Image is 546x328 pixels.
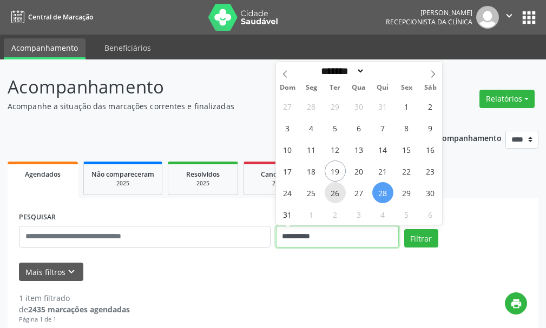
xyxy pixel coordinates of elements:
[396,117,417,138] span: Agosto 8, 2025
[8,8,93,26] a: Central de Marcação
[348,139,370,160] span: Agosto 13, 2025
[386,17,472,26] span: Recepcionista da clínica
[91,170,154,179] span: Não compareceram
[28,304,130,314] strong: 2435 marcações agendadas
[372,204,393,225] span: Setembro 4, 2025
[510,298,522,310] i: print
[325,96,346,117] span: Julho 29, 2025
[301,204,322,225] span: Setembro 1, 2025
[325,139,346,160] span: Agosto 12, 2025
[420,160,441,182] span: Agosto 23, 2025
[277,139,298,160] span: Agosto 10, 2025
[277,160,298,182] span: Agosto 17, 2025
[371,84,394,91] span: Qui
[4,38,85,59] a: Acompanhamento
[276,84,300,91] span: Dom
[420,96,441,117] span: Agosto 2, 2025
[372,182,393,203] span: Agosto 28, 2025
[396,96,417,117] span: Agosto 1, 2025
[277,182,298,203] span: Agosto 24, 2025
[420,204,441,225] span: Setembro 6, 2025
[348,204,370,225] span: Setembro 3, 2025
[277,96,298,117] span: Julho 27, 2025
[396,182,417,203] span: Agosto 29, 2025
[186,170,220,179] span: Resolvidos
[420,117,441,138] span: Agosto 9, 2025
[176,179,230,188] div: 2025
[301,96,322,117] span: Julho 28, 2025
[301,117,322,138] span: Agosto 4, 2025
[19,209,56,226] label: PESQUISAR
[348,96,370,117] span: Julho 30, 2025
[479,90,535,108] button: Relatórios
[347,84,371,91] span: Qua
[28,12,93,22] span: Central de Marcação
[97,38,159,57] a: Beneficiários
[505,292,527,314] button: print
[91,179,154,188] div: 2025
[372,139,393,160] span: Agosto 14, 2025
[348,117,370,138] span: Agosto 6, 2025
[394,84,418,91] span: Sex
[386,8,472,17] div: [PERSON_NAME]
[519,8,538,27] button: apps
[325,117,346,138] span: Agosto 5, 2025
[19,315,130,324] div: Página 1 de 1
[348,160,370,182] span: Agosto 20, 2025
[19,304,130,315] div: de
[325,182,346,203] span: Agosto 26, 2025
[372,96,393,117] span: Julho 31, 2025
[19,292,130,304] div: 1 item filtrado
[261,170,297,179] span: Cancelados
[325,160,346,182] span: Agosto 19, 2025
[348,182,370,203] span: Agosto 27, 2025
[323,84,347,91] span: Ter
[372,160,393,182] span: Agosto 21, 2025
[476,6,499,29] img: img
[404,229,438,247] button: Filtrar
[325,204,346,225] span: Setembro 2, 2025
[396,160,417,182] span: Agosto 22, 2025
[301,139,322,160] span: Agosto 11, 2025
[499,6,519,29] button: 
[65,266,77,278] i: keyboard_arrow_down
[277,204,298,225] span: Agosto 31, 2025
[418,84,442,91] span: Sáb
[301,160,322,182] span: Agosto 18, 2025
[396,139,417,160] span: Agosto 15, 2025
[19,263,83,282] button: Mais filtroskeyboard_arrow_down
[420,182,441,203] span: Agosto 30, 2025
[318,65,365,77] select: Month
[25,170,61,179] span: Agendados
[503,10,515,22] i: 
[372,117,393,138] span: Agosto 7, 2025
[299,84,323,91] span: Seg
[420,139,441,160] span: Agosto 16, 2025
[8,73,379,101] p: Acompanhamento
[277,117,298,138] span: Agosto 3, 2025
[406,131,502,144] p: Ano de acompanhamento
[301,182,322,203] span: Agosto 25, 2025
[396,204,417,225] span: Setembro 5, 2025
[365,65,400,77] input: Year
[252,179,306,188] div: 2025
[8,101,379,112] p: Acompanhe a situação das marcações correntes e finalizadas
